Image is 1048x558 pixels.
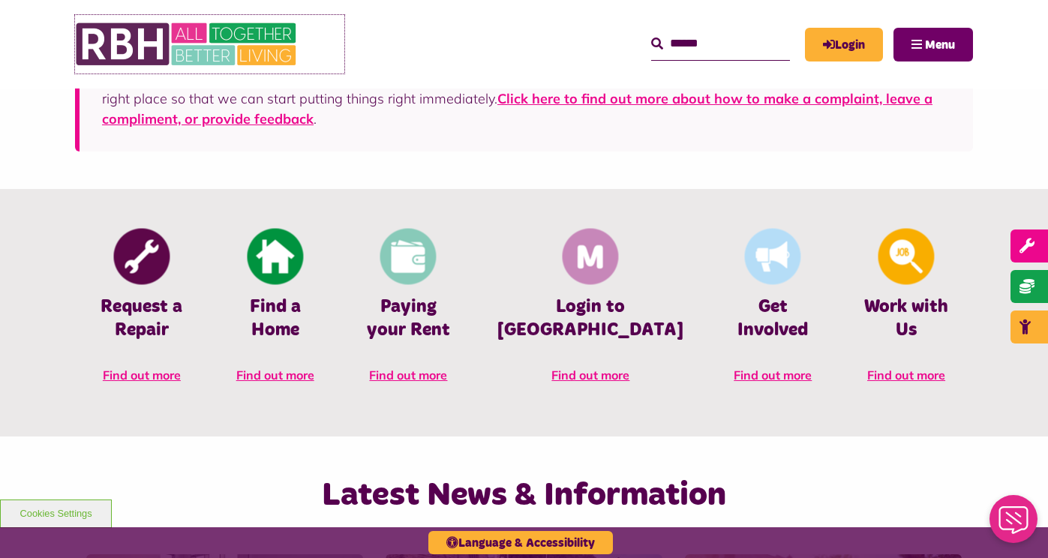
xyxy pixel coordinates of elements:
[369,367,447,382] span: Find out more
[867,367,945,382] span: Find out more
[862,295,950,342] h4: Work with Us
[745,228,801,284] img: Get Involved
[839,226,973,399] a: Looking For A Job Work with Us Find out more
[209,226,342,399] a: Find A Home Find a Home Find out more
[980,490,1048,558] iframe: Netcall Web Assistant for live chat
[551,367,629,382] span: Find out more
[380,228,437,284] img: Pay Rent
[75,15,300,73] img: RBH
[734,367,812,382] span: Find out more
[428,531,613,554] button: Language & Accessibility
[563,228,619,284] img: Membership And Mutuality
[113,228,170,284] img: Report Repair
[706,226,839,399] a: Get Involved Get Involved Find out more
[103,367,181,382] span: Find out more
[805,28,883,61] a: MyRBH
[102,90,932,127] a: Click here to find out more about how to make a complaint, leave a compliment, or provide feedback
[497,295,683,342] h4: Login to [GEOGRAPHIC_DATA]
[893,28,973,61] button: Navigation
[475,226,706,399] a: Membership And Mutuality Login to [GEOGRAPHIC_DATA] Find out more
[231,295,320,342] h4: Find a Home
[728,295,817,342] h4: Get Involved
[75,226,209,399] a: Report Repair Request a Repair Find out more
[98,295,186,342] h4: Request a Repair
[342,226,476,399] a: Pay Rent Paying your Rent Find out more
[925,39,955,51] span: Menu
[236,367,314,382] span: Find out more
[102,68,950,129] p: Particularly if you are letting us know about something which has gone wrong, we want to make sur...
[247,228,303,284] img: Find A Home
[878,228,935,284] img: Looking For A Job
[225,474,824,517] h2: Latest News & Information
[365,295,453,342] h4: Paying your Rent
[651,28,790,60] input: Search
